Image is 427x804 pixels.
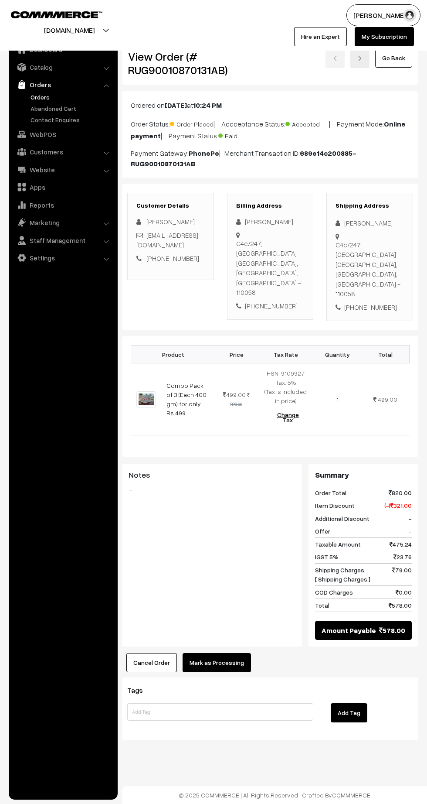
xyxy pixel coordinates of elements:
[166,382,207,417] a: Combo Pack of 3 (Each 400 gm) for only Rs.499
[375,48,412,68] a: Go Back
[146,218,195,226] span: [PERSON_NAME]
[126,653,177,672] button: Cancel Order
[215,346,258,363] th: Price
[11,179,115,195] a: Apps
[236,301,305,311] div: [PHONE_NUMBER]
[315,527,330,536] span: Offer
[131,117,410,141] p: Order Status: | Accceptance Status: | Payment Mode: | Payment Status:
[127,703,313,721] input: Add Tag
[264,369,307,404] span: HSN: 9109927 Tax: 5% (Tax is included in price)
[314,346,362,363] th: Quantity
[315,488,346,497] span: Order Total
[236,217,305,227] div: [PERSON_NAME]
[346,4,420,26] button: [PERSON_NAME]
[183,653,251,672] button: Mark as Processing
[131,148,410,169] p: Payment Gateway: | Merchant Transaction ID:
[131,100,410,110] p: Ordered on at
[11,9,87,19] a: COMMMERCE
[403,9,416,22] img: user
[258,346,314,363] th: Tax Rate
[127,686,153,695] span: Tags
[128,50,228,77] h2: View Order (# RUG90010870131AB)
[11,77,115,92] a: Orders
[315,540,361,549] span: Taxable Amount
[28,104,115,113] a: Abandoned Cart
[136,391,156,408] img: Untitled design (4).png
[378,396,397,403] span: 499.00
[384,501,412,510] span: (-) 321.00
[193,101,222,109] b: 10:24 PM
[379,625,405,636] span: 578.00
[11,144,115,160] a: Customers
[315,470,412,480] h3: Summary
[335,218,404,228] div: [PERSON_NAME]
[357,56,363,61] img: right-arrow.png
[390,540,412,549] span: 475.24
[11,197,115,213] a: Reports
[294,27,347,46] a: Hire an Expert
[11,11,102,18] img: COMMMERCE
[396,588,412,597] span: 0.00
[315,552,339,561] span: IGST 5%
[236,202,305,209] h3: Billing Address
[236,239,305,298] div: C4c/247, [GEOGRAPHIC_DATA] [GEOGRAPHIC_DATA], [GEOGRAPHIC_DATA], [GEOGRAPHIC_DATA] - 110058
[11,59,115,75] a: Catalog
[315,514,369,523] span: Additional Discount
[336,396,339,403] span: 1
[315,588,353,597] span: COD Charges
[131,346,215,363] th: Product
[11,233,115,248] a: Staff Management
[408,514,412,523] span: -
[165,101,187,109] b: [DATE]
[11,250,115,266] a: Settings
[315,501,355,510] span: Item Discount
[189,149,219,157] b: PhonePe
[122,786,427,804] footer: © 2025 COMMMERCE | All Rights Reserved | Crafted By
[28,115,115,124] a: Contact Enquires
[146,254,199,262] a: [PHONE_NUMBER]
[11,127,115,142] a: WebPOS
[393,552,412,561] span: 23.76
[136,231,198,249] a: [EMAIL_ADDRESS][DOMAIN_NAME]
[335,202,404,209] h3: Shipping Address
[355,27,414,46] a: My Subscription
[11,162,115,178] a: Website
[28,92,115,102] a: Orders
[322,625,376,636] span: Amount Payable
[285,117,329,129] span: Accepted
[129,470,295,480] h3: Notes
[136,202,205,209] h3: Customer Details
[218,129,262,140] span: Paid
[362,346,410,363] th: Total
[408,527,412,536] span: -
[389,601,412,610] span: 578.00
[315,565,370,584] span: Shipping Charges [ Shipping Charges ]
[332,791,370,799] a: COMMMERCE
[14,19,125,41] button: [DOMAIN_NAME]
[335,302,404,312] div: [PHONE_NUMBER]
[331,703,367,722] button: Add Tag
[335,240,404,299] div: C4c/247, [GEOGRAPHIC_DATA] [GEOGRAPHIC_DATA], [GEOGRAPHIC_DATA], [GEOGRAPHIC_DATA] - 110058
[268,405,308,430] button: Change Tax
[389,488,412,497] span: 820.00
[170,117,213,129] span: Order Placed
[223,391,246,398] span: 499.00
[11,215,115,230] a: Marketing
[392,565,412,584] span: 79.00
[129,484,295,495] blockquote: -
[315,601,329,610] span: Total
